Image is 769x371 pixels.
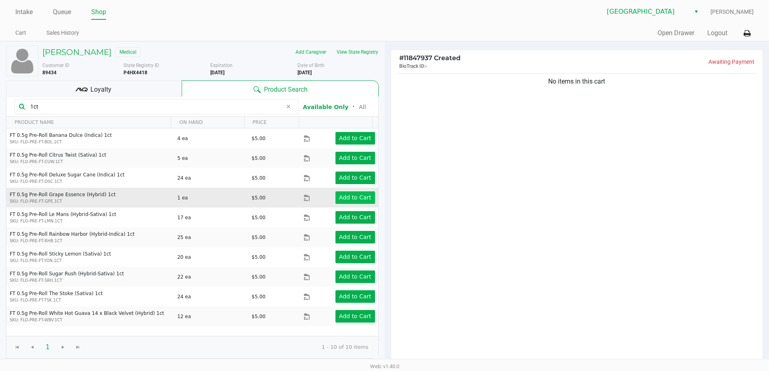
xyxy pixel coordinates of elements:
[53,6,71,18] a: Queue
[10,317,170,323] p: SKU: FLO-PRE-FT-WBV.1CT
[6,287,174,306] td: FT 0.5g Pre-Roll The Stoke (Sativa) 1ct
[10,277,170,283] p: SKU: FLO-PRE-FT-SRH.1CT
[339,174,371,181] app-button-loader: Add to Cart
[46,28,79,38] a: Sales History
[690,4,702,19] button: Select
[174,287,248,306] td: 24 ea
[55,340,71,355] span: Go to the next page
[6,188,174,208] td: FT 0.5g Pre-Roll Grape Essence (Hybrid) 1ct
[251,195,265,201] span: $5.00
[42,70,57,75] b: 89434
[10,198,170,204] p: SKU: FLO-PRE-FT-GPE.1CT
[15,28,26,38] a: Cart
[251,254,265,260] span: $5.00
[75,344,81,350] span: Go to the last page
[6,128,174,148] td: FT 0.5g Pre-Roll Banana Dulce (Indica) 1ct
[25,340,40,355] span: Go to the previous page
[14,344,21,350] span: Go to the first page
[174,227,248,247] td: 25 ea
[331,46,379,59] button: View State Registry
[70,340,86,355] span: Go to the last page
[174,306,248,326] td: 12 ea
[339,273,371,280] app-button-loader: Add to Cart
[124,70,147,75] b: P4HX4418
[6,227,174,247] td: FT 0.5g Pre-Roll Rainbow Harbor (Hybrid-Indica) 1ct
[244,117,299,128] th: PRICE
[335,132,375,145] button: Add to Cart
[335,211,375,224] button: Add to Cart
[6,168,174,188] td: FT 0.5g Pre-Roll Deluxe Sugar Cane (Indica) 1ct
[251,175,265,181] span: $5.00
[10,218,170,224] p: SKU: FLO-PRE-FT-LMN.1CT
[339,254,371,260] app-button-loader: Add to Cart
[27,101,282,113] input: Scan or Search Products to Begin
[6,148,174,168] td: FT 0.5g Pre-Roll Citrus Twist (Sativa) 1ct
[10,238,170,244] p: SKU: FLO-PRE-FT-RHB.1CT
[335,270,375,283] button: Add to Cart
[124,63,159,68] span: State Registry ID
[339,155,371,161] app-button-loader: Add to Cart
[335,231,375,243] button: Add to Cart
[399,54,404,62] span: #
[42,47,111,57] h5: [PERSON_NAME]
[6,267,174,287] td: FT 0.5g Pre-Roll Sugar Rush (Hybrid-Sativa) 1ct
[335,310,375,323] button: Add to Cart
[335,251,375,263] button: Add to Cart
[174,148,248,168] td: 5 ea
[264,85,308,94] span: Product Search
[251,235,265,240] span: $5.00
[251,274,265,280] span: $5.00
[710,8,754,16] span: [PERSON_NAME]
[290,46,331,59] button: Add Caregiver
[210,63,233,68] span: Expiration
[10,340,25,355] span: Go to the first page
[577,58,754,66] p: Awaiting Payment
[210,70,224,75] b: [DATE]
[174,267,248,287] td: 22 ea
[6,306,174,326] td: FT 0.5g Pre-Roll White Hot Guava 14 x Black Velvet (Hybrid) 1ct
[171,117,244,128] th: ON HAND
[10,139,170,145] p: SKU: FLO-PRE-FT-BDL.1CT
[339,194,371,201] app-button-loader: Add to Cart
[397,77,757,86] div: No items in this cart
[658,28,694,38] button: Open Drawer
[335,290,375,303] button: Add to Cart
[10,258,170,264] p: SKU: FLO-PRE-FT-YON.1CT
[348,103,359,111] span: ᛫
[174,128,248,148] td: 4 ea
[339,234,371,240] app-button-loader: Add to Cart
[335,152,375,164] button: Add to Cart
[174,208,248,227] td: 17 ea
[174,188,248,208] td: 1 ea
[339,135,371,141] app-button-loader: Add to Cart
[91,6,106,18] a: Shop
[425,63,427,69] span: -
[6,117,171,128] th: PRODUCT NAME
[607,7,685,17] span: [GEOGRAPHIC_DATA]
[6,208,174,227] td: FT 0.5g Pre-Roll Le Mans (Hybrid-Sativa) 1ct
[359,103,366,111] button: All
[251,136,265,141] span: $5.00
[298,70,312,75] b: [DATE]
[339,214,371,220] app-button-loader: Add to Cart
[10,178,170,184] p: SKU: FLO-PRE-FT-DSC.1CT
[335,191,375,204] button: Add to Cart
[29,344,36,350] span: Go to the previous page
[707,28,727,38] button: Logout
[298,63,325,68] span: Date of Birth
[251,294,265,300] span: $5.00
[399,63,425,69] span: BioTrack ID:
[370,363,399,369] span: Web: v1.40.0
[90,85,111,94] span: Loyalty
[251,215,265,220] span: $5.00
[6,117,378,336] div: Data table
[335,172,375,184] button: Add to Cart
[174,247,248,267] td: 20 ea
[339,313,371,319] app-button-loader: Add to Cart
[174,168,248,188] td: 24 ea
[10,159,170,165] p: SKU: FLO-PRE-FT-CUW.1CT
[40,340,55,355] span: Page 1
[115,47,140,57] span: Medical
[15,6,33,18] a: Intake
[399,54,461,62] span: 11847937 Created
